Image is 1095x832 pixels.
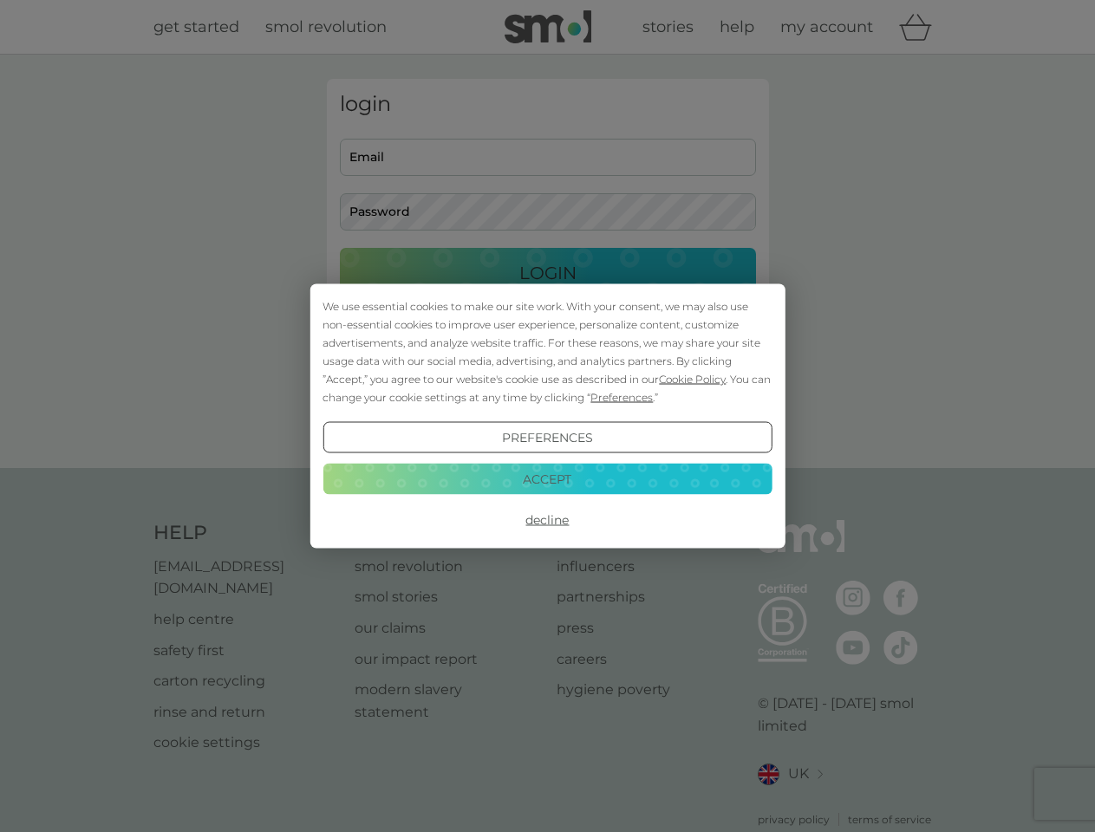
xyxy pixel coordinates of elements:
[659,373,726,386] span: Cookie Policy
[323,297,772,406] div: We use essential cookies to make our site work. With your consent, we may also use non-essential ...
[323,504,772,536] button: Decline
[323,422,772,453] button: Preferences
[323,463,772,494] button: Accept
[590,391,653,404] span: Preferences
[310,284,785,549] div: Cookie Consent Prompt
